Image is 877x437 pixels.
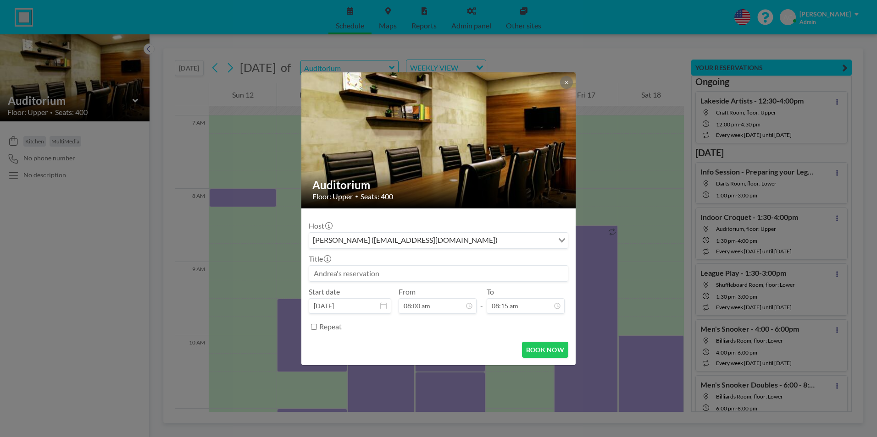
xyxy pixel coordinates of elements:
[355,193,358,200] span: •
[522,342,568,358] button: BOOK NOW
[312,178,566,192] h2: Auditorium
[480,290,483,311] span: -
[361,192,393,201] span: Seats: 400
[309,233,568,248] div: Search for option
[500,235,553,246] input: Search for option
[311,235,500,246] span: [PERSON_NAME] ([EMAIL_ADDRESS][DOMAIN_NAME])
[301,49,577,232] img: 537.jpg
[309,254,330,263] label: Title
[309,266,568,281] input: Andrea's reservation
[319,322,342,331] label: Repeat
[487,287,494,296] label: To
[312,192,353,201] span: Floor: Upper
[309,287,340,296] label: Start date
[399,287,416,296] label: From
[309,221,332,230] label: Host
